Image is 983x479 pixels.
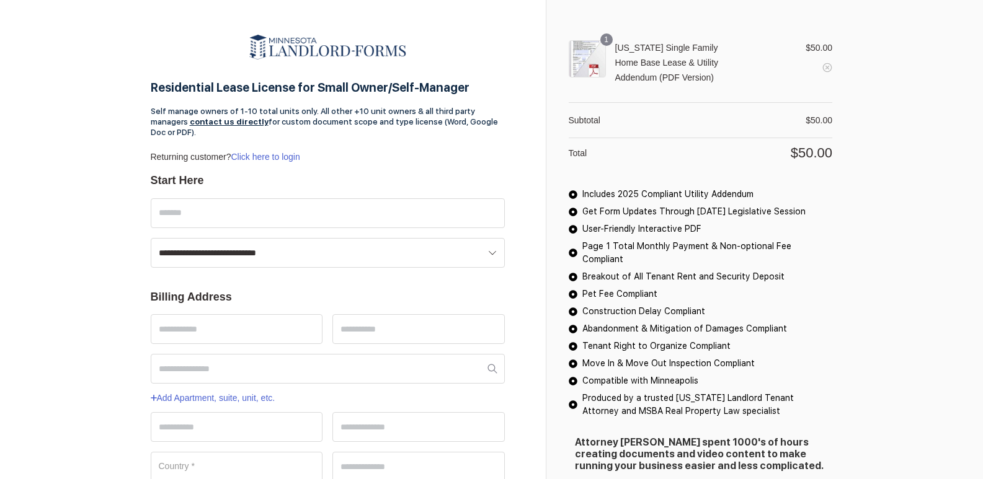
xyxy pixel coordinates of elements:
[569,40,606,77] img: Minnesota Single Family Home Base Lease & Utility Addendum (PDF Version)
[579,322,787,335] span: Abandonment & Mitigation of Damages Compliant
[806,43,811,53] span: $
[575,436,827,472] h3: Attorney [PERSON_NAME] spent 1000's of hours creating documents and video content to make running...
[231,152,300,162] a: Click here to login
[579,240,832,266] span: Page 1 Total Monthly Payment & Non-optional Fee Compliant
[806,43,832,53] bdi: 50.00
[579,392,832,418] span: Produced by a trusted [US_STATE] Landlord Tenant Attorney and MSBA Real Property Law specialist
[151,290,505,304] h2: Billing Address
[579,222,701,235] span: User-Friendly Interactive PDF
[569,149,587,157] span: Total
[615,40,735,85] span: [US_STATE] Single Family Home Base Lease & Utility Addendum (PDF Version)
[579,357,755,370] span: Move In & Move Out Inspection Compliant
[579,288,657,301] span: Pet Fee Compliant
[151,107,498,137] a: Self manage owners of 1-10 total units only. All other +10 unit owners & all third party managers...
[151,174,505,188] h2: Start Here
[159,461,195,471] span: Country *
[806,115,832,125] bdi: 50.00
[806,113,811,128] span: $
[791,146,798,160] span: $
[579,270,785,283] span: Breakout of All Tenant Rent and Security Deposit
[579,340,731,353] span: Tenant Right to Organize Compliant
[791,145,832,160] bdi: 50.00
[579,305,705,318] span: Construction Delay Compliant
[579,188,754,201] span: Includes 2025 Compliant Utility Addendum
[579,205,806,218] span: Get Form Updates Through [DATE] Legislative Session
[151,151,505,174] div: Returning customer?
[579,374,698,387] span: Compatible with Minneapolis
[190,117,269,126] u: contact us directly
[604,35,608,44] span: 1
[569,113,600,128] span: Subtotal
[151,393,275,403] a: Add Apartment, suite, unit, etc.
[151,82,505,94] h2: Residential Lease License for Small Owner/Self-Manager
